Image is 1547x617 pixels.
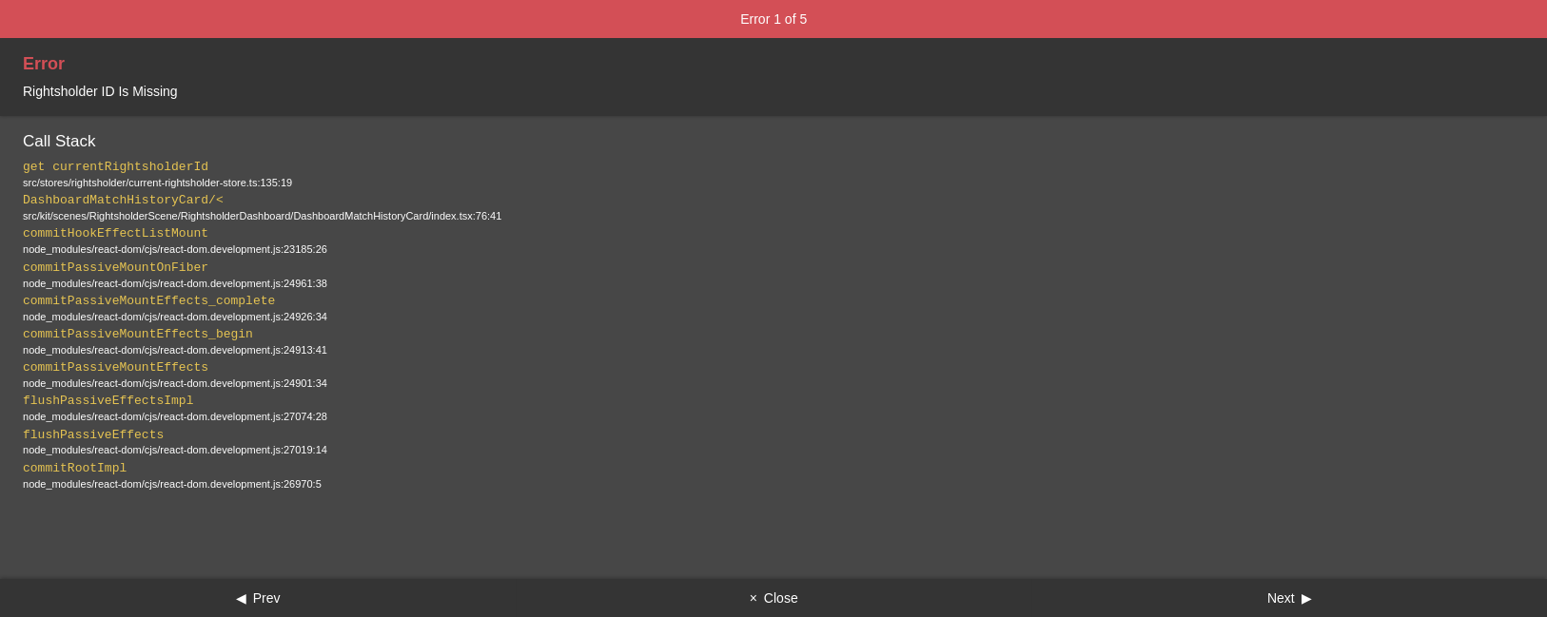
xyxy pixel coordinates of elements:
[23,376,1524,390] div: node_modules/react-dom/cjs/react-dom.development.js:24901:34
[23,394,193,408] code: flushPassiveEffectsImpl
[23,428,164,442] code: flushPassiveEffects
[23,160,208,174] code: get currentRightsholderId
[23,242,1524,256] div: node_modules/react-dom/cjs/react-dom.development.js:23185:26
[1031,579,1547,617] button: Next ▶
[23,294,275,308] code: commitPassiveMountEffects_complete
[23,410,1524,423] div: node_modules/react-dom/cjs/react-dom.development.js:27074:28
[23,343,1524,357] div: node_modules/react-dom/cjs/react-dom.development.js:24913:41
[23,310,1524,323] div: node_modules/react-dom/cjs/react-dom.development.js:24926:34
[23,461,127,475] code: commitRootImpl
[23,277,1524,290] div: node_modules/react-dom/cjs/react-dom.development.js:24961:38
[23,209,1524,222] div: src/kit/scenes/RightsholderScene/RightsholderDashboard/DashboardMatchHistoryCard/index.tsx:76:41
[23,84,178,99] span: Rightsholder ID Is Missing
[23,327,253,341] code: commitPassiveMountEffects_begin
[23,193,224,207] code: DashboardMatchHistoryCard/<
[23,360,208,375] code: commitPassiveMountEffects
[23,226,208,241] code: commitHookEffectListMount
[23,53,1524,75] h3: Error
[23,260,208,275] code: commitPassiveMountOnFiber
[23,477,1524,491] div: node_modules/react-dom/cjs/react-dom.development.js:26970:5
[23,131,1524,152] h4: Call Stack
[23,176,1524,189] div: src/stores/rightsholder/current-rightsholder-store.ts:135:19
[23,443,1524,456] div: node_modules/react-dom/cjs/react-dom.development.js:27019:14
[516,579,1031,617] button: × Close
